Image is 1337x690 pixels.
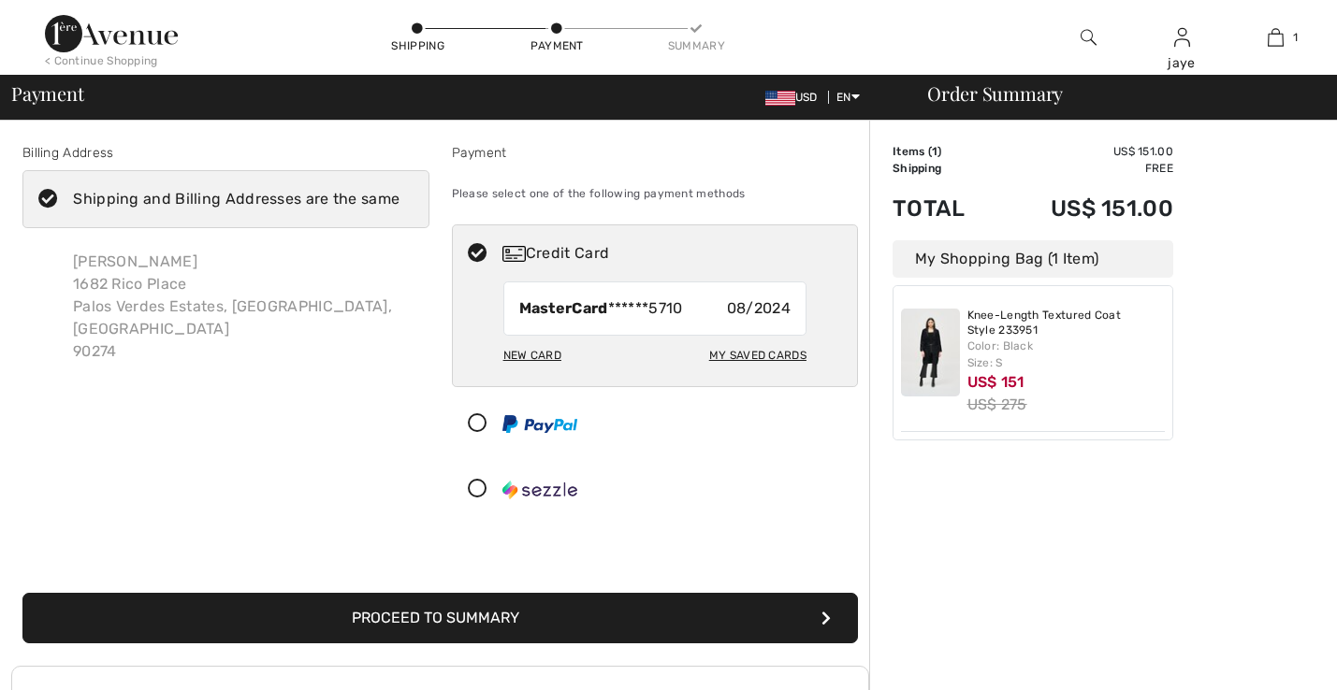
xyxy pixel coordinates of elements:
[967,395,1027,413] s: US$ 275
[502,481,577,499] img: Sezzle
[709,339,807,371] div: My Saved Cards
[502,246,526,262] img: Credit Card
[997,160,1174,177] td: Free
[390,37,446,54] div: Shipping
[1081,26,1097,49] img: search the website
[1268,26,1284,49] img: My Bag
[529,37,585,54] div: Payment
[1136,53,1228,73] div: jaye
[502,242,845,265] div: Credit Card
[452,143,859,163] div: Payment
[893,177,997,240] td: Total
[997,143,1174,160] td: US$ 151.00
[11,84,83,103] span: Payment
[22,593,858,643] button: Proceed to Summary
[1293,29,1298,46] span: 1
[901,309,960,396] img: Knee-Length Textured Coat Style 233951
[668,37,724,54] div: Summary
[765,91,795,106] img: US Dollar
[765,91,825,104] span: USD
[997,177,1174,240] td: US$ 151.00
[519,299,608,317] strong: MasterCard
[1229,26,1321,49] a: 1
[73,188,400,210] div: Shipping and Billing Addresses are the same
[836,91,860,104] span: EN
[893,143,997,160] td: Items ( )
[58,236,429,378] div: [PERSON_NAME] 1682 Rico Place Palos Verdes Estates, [GEOGRAPHIC_DATA], [GEOGRAPHIC_DATA] 90274
[727,297,791,320] span: 08/2024
[932,145,937,158] span: 1
[905,84,1326,103] div: Order Summary
[45,52,158,69] div: < Continue Shopping
[503,339,561,371] div: New Card
[502,415,577,433] img: PayPal
[1174,26,1190,49] img: My Info
[967,373,1025,391] span: US$ 151
[22,143,429,163] div: Billing Address
[967,309,1166,338] a: Knee-Length Textured Coat Style 233951
[452,170,859,217] div: Please select one of the following payment methods
[967,338,1166,371] div: Color: Black Size: S
[893,240,1173,278] div: My Shopping Bag (1 Item)
[893,160,997,177] td: Shipping
[1174,28,1190,46] a: Sign In
[45,15,178,52] img: 1ère Avenue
